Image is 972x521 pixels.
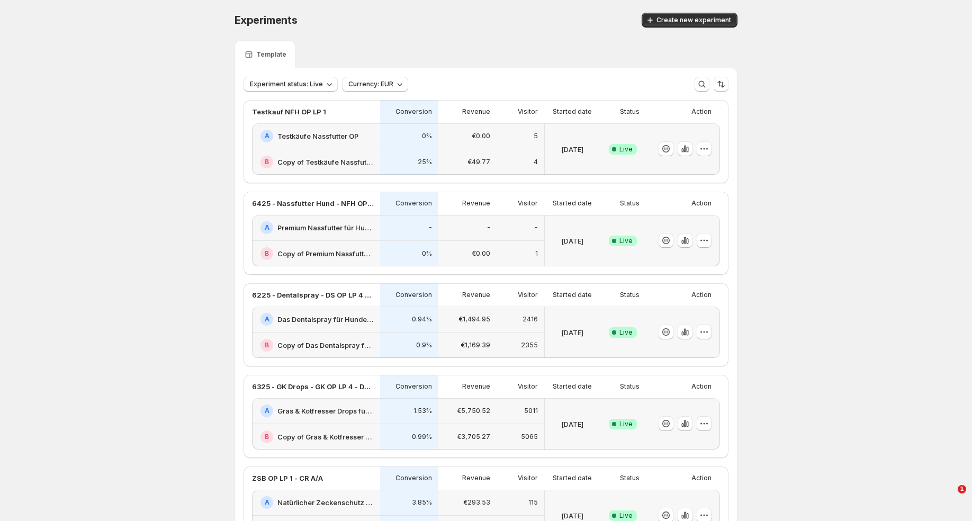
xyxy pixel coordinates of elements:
[619,511,633,520] span: Live
[463,498,490,507] p: €293.53
[265,341,269,349] h2: B
[487,223,490,232] p: -
[422,249,432,258] p: 0%
[429,223,432,232] p: -
[620,474,640,482] p: Status
[561,510,583,521] p: [DATE]
[518,199,538,208] p: Visitor
[395,107,432,116] p: Conversion
[256,50,286,59] p: Template
[265,158,269,166] h2: B
[620,199,640,208] p: Status
[395,291,432,299] p: Conversion
[277,406,374,416] h2: Gras & Kotfresser Drops für Hunde: Jetzt Neukunden Deal sichern!-v1
[691,382,712,391] p: Action
[277,432,374,442] h2: Copy of Gras & Kotfresser Drops für Hunde: Jetzt Neukunden Deal sichern!-v1
[250,80,323,88] span: Experiment status: Live
[252,473,323,483] p: ZSB OP LP 1 - CR A/A
[553,291,592,299] p: Started date
[418,158,432,166] p: 25%
[553,199,592,208] p: Started date
[535,249,538,258] p: 1
[620,291,640,299] p: Status
[461,341,490,349] p: €1,169.39
[395,474,432,482] p: Conversion
[518,291,538,299] p: Visitor
[561,419,583,429] p: [DATE]
[462,382,490,391] p: Revenue
[619,237,633,245] span: Live
[534,158,538,166] p: 4
[521,433,538,441] p: 5065
[457,433,490,441] p: €3,705.27
[348,80,393,88] span: Currency: EUR
[277,131,358,141] h2: Testkäufe Nassfutter OP
[619,420,633,428] span: Live
[277,340,374,351] h2: Copy of Das Dentalspray für Hunde: Jetzt Neukunden Deal sichern!-v1
[524,407,538,415] p: 5011
[642,13,737,28] button: Create new experiment
[413,407,432,415] p: 1.53%
[265,433,269,441] h2: B
[472,132,490,140] p: €0.00
[691,199,712,208] p: Action
[958,485,966,493] span: 1
[518,107,538,116] p: Visitor
[561,327,583,338] p: [DATE]
[462,291,490,299] p: Revenue
[252,106,326,117] p: Testkauf NFH OP LP 1
[691,474,712,482] p: Action
[691,291,712,299] p: Action
[472,249,490,258] p: €0.00
[422,132,432,140] p: 0%
[553,382,592,391] p: Started date
[412,315,432,324] p: 0.94%
[395,382,432,391] p: Conversion
[467,158,490,166] p: €49.77
[252,290,374,300] p: 6225 - Dentalspray - DS OP LP 4 - Offer - (1,3,6) vs. (CFO)
[265,315,269,324] h2: A
[277,222,374,233] h2: Premium Nassfutter für Hunde: Jetzt Neukunden Deal sichern!
[620,382,640,391] p: Status
[277,248,374,259] h2: Copy of Premium Nassfutter für Hunde: Jetzt Neukunden Deal sichern!
[462,474,490,482] p: Revenue
[691,107,712,116] p: Action
[553,107,592,116] p: Started date
[523,315,538,324] p: 2416
[265,407,269,415] h2: A
[244,77,338,92] button: Experiment status: Live
[458,315,490,324] p: €1,494.95
[277,497,374,508] h2: Natürlicher Zeckenschutz für Hunde: Jetzt Neukunden Deal sichern!
[518,382,538,391] p: Visitor
[277,314,374,325] h2: Das Dentalspray für Hunde: Jetzt Neukunden Deal sichern!-v1
[265,498,269,507] h2: A
[528,498,538,507] p: 115
[265,249,269,258] h2: B
[462,199,490,208] p: Revenue
[457,407,490,415] p: €5,750.52
[412,498,432,507] p: 3.85%
[235,14,298,26] span: Experiments
[518,474,538,482] p: Visitor
[553,474,592,482] p: Started date
[535,223,538,232] p: -
[656,16,731,24] span: Create new experiment
[416,341,432,349] p: 0.9%
[462,107,490,116] p: Revenue
[252,198,374,209] p: 6425 - Nassfutter Hund - NFH OP LP 1 - Offer - 3 vs. 2
[521,341,538,349] p: 2355
[265,132,269,140] h2: A
[265,223,269,232] h2: A
[395,199,432,208] p: Conversion
[620,107,640,116] p: Status
[534,132,538,140] p: 5
[412,433,432,441] p: 0.99%
[714,77,728,92] button: Sort the results
[342,77,408,92] button: Currency: EUR
[561,144,583,155] p: [DATE]
[561,236,583,246] p: [DATE]
[277,157,374,167] h2: Copy of Testkäufe Nassfutter OP
[936,485,961,510] iframe: Intercom live chat
[619,328,633,337] span: Live
[252,381,374,392] p: 6325 - GK Drops - GK OP LP 4 - Design - (1,3,6) vs. (CFO)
